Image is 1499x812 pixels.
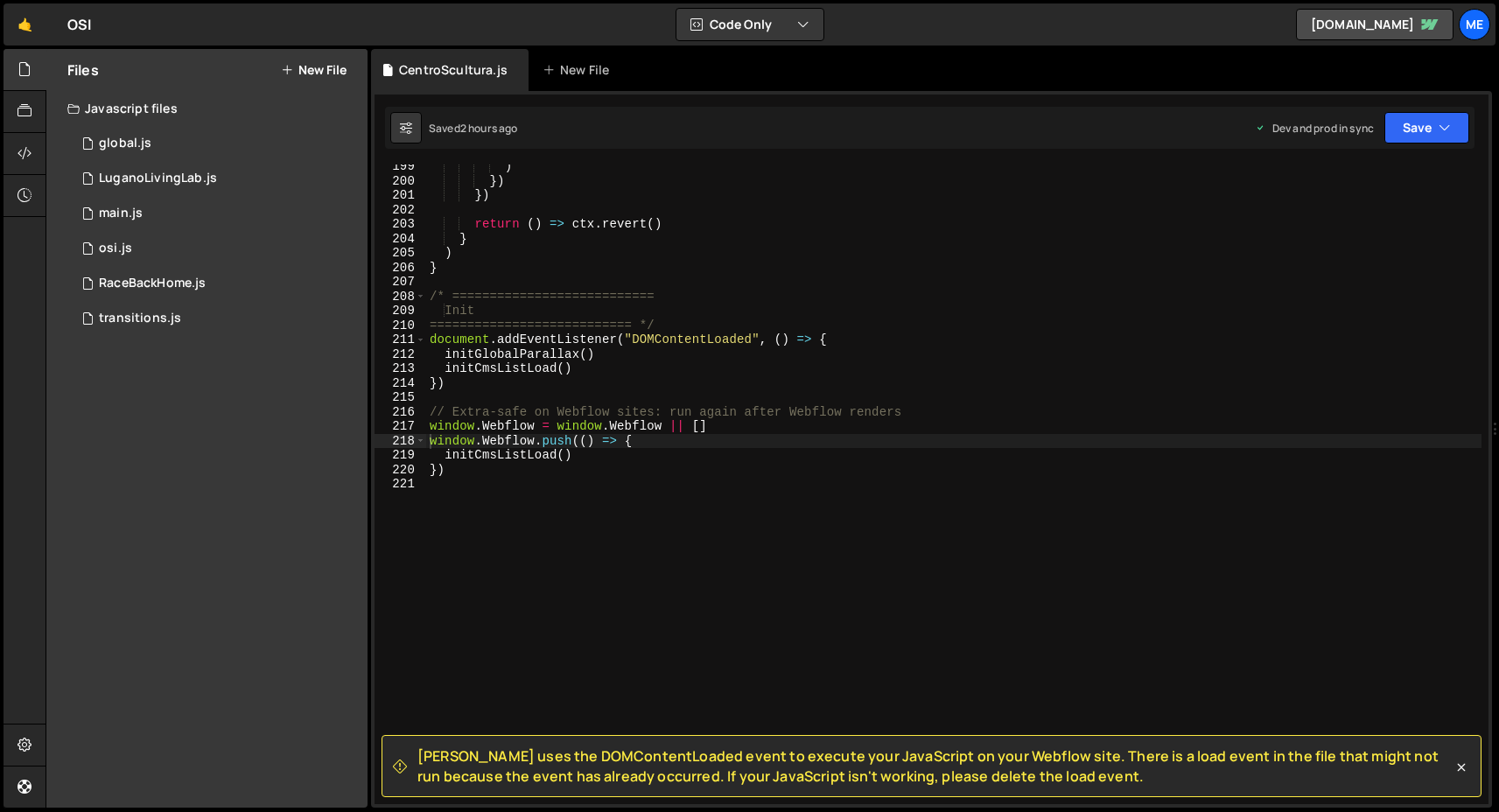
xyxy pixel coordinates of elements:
div: 216 [375,405,426,420]
div: 221 [375,477,426,492]
div: Saved [429,121,518,136]
button: Code Only [676,9,823,40]
div: 215 [375,390,426,405]
div: 13341/38761.js [67,196,368,231]
div: 213 [375,361,426,376]
div: 13341/42528.js [67,161,368,196]
div: 13341/42117.js [67,266,368,301]
div: 204 [375,232,426,247]
div: global.js [99,136,151,151]
div: 203 [375,217,426,232]
div: 13341/38831.js [67,301,368,336]
div: 206 [375,261,426,276]
div: 199 [375,159,426,174]
div: 202 [375,203,426,218]
div: 208 [375,290,426,304]
div: 205 [375,246,426,261]
a: 🤙 [4,3,46,45]
div: 219 [375,448,426,463]
a: Me [1459,9,1490,40]
div: 200 [375,174,426,189]
div: 13341/44702.js [67,231,368,266]
button: New File [281,63,347,77]
div: New File [543,61,616,79]
div: RaceBackHome.js [99,276,206,291]
div: 201 [375,188,426,203]
div: 214 [375,376,426,391]
div: transitions.js [99,311,181,326]
div: CentroScultura.js [399,61,508,79]
div: 220 [375,463,426,478]
div: 212 [375,347,426,362]
div: 218 [375,434,426,449]
div: 211 [375,332,426,347]
div: LuganoLivingLab.js [99,171,217,186]
div: 210 [375,318,426,333]
div: 209 [375,304,426,318]
div: 207 [375,275,426,290]
div: 2 hours ago [460,121,518,136]
div: main.js [99,206,143,221]
span: [PERSON_NAME] uses the DOMContentLoaded event to execute your JavaScript on your Webflow site. Th... [417,746,1453,786]
div: 13341/33269.js [67,126,368,161]
div: Dev and prod in sync [1255,121,1374,136]
a: [DOMAIN_NAME] [1296,9,1453,40]
div: 217 [375,419,426,434]
div: osi.js [99,241,132,256]
h2: Files [67,60,99,80]
button: Save [1384,112,1469,143]
div: OSI [67,14,91,35]
div: Javascript files [46,91,368,126]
